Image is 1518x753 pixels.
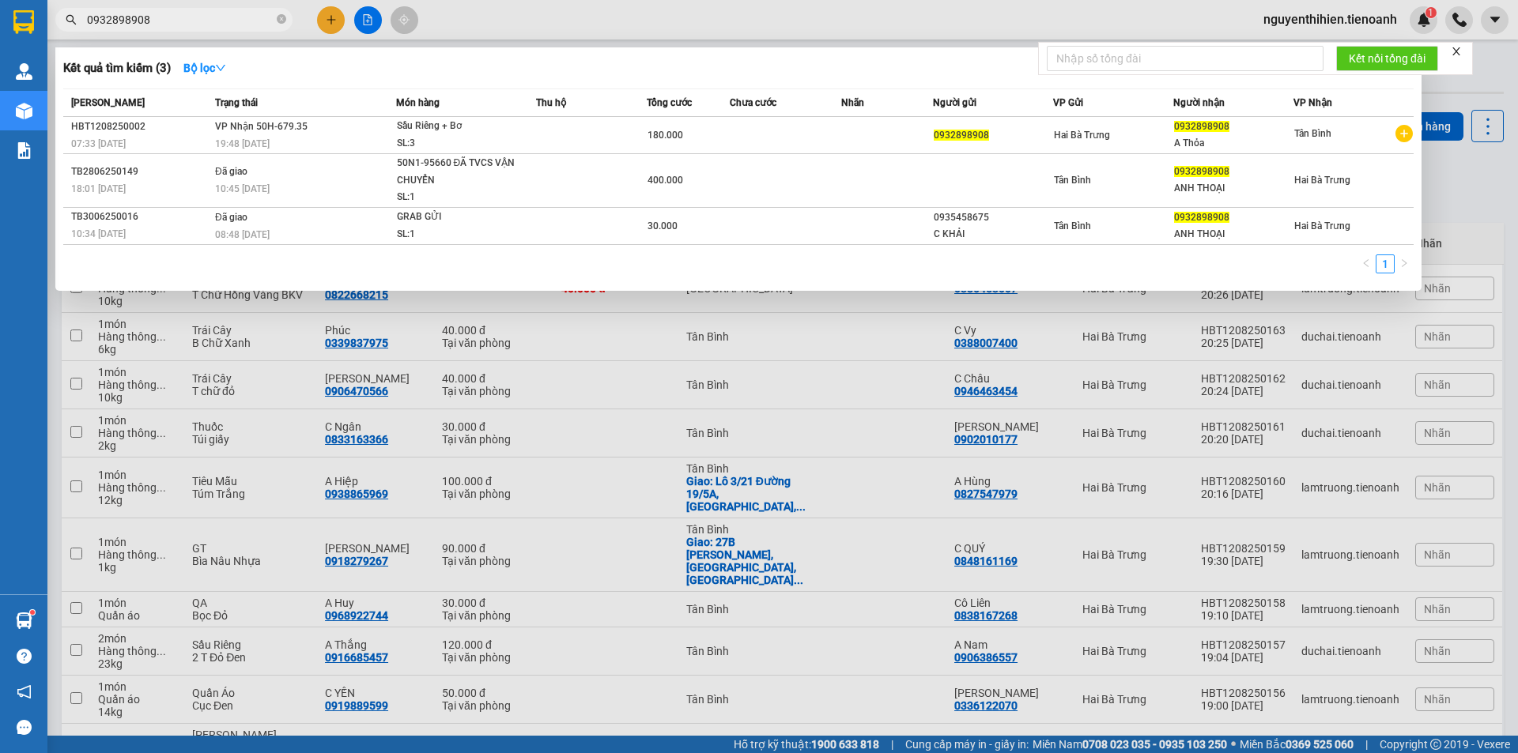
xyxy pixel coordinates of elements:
span: left [1361,258,1371,268]
div: Sầu Riêng + Bơ [397,118,515,135]
span: 0932898908 [1174,121,1229,132]
span: Tân Bình [1054,220,1091,232]
button: right [1395,254,1414,273]
span: 10:45 [DATE] [215,183,270,194]
li: 1 [1376,254,1395,273]
span: 19:48 [DATE] [215,138,270,149]
span: Tân Bình [1294,128,1331,139]
span: Hai Bà Trưng [1294,175,1350,186]
span: 400.000 [648,175,683,186]
span: VP Nhận 50H-679.35 [215,121,308,132]
span: message [17,720,32,735]
span: VP Gửi [1053,97,1083,108]
span: Món hàng [396,97,440,108]
span: Tân Bình [1054,175,1091,186]
button: left [1357,254,1376,273]
span: Chưa cước [730,97,776,108]
span: 08:48 [DATE] [215,229,270,240]
span: VP Nhận [1293,97,1332,108]
img: solution-icon [16,142,32,159]
span: close [1451,46,1462,57]
span: Người nhận [1173,97,1225,108]
div: TB3006250016 [71,209,210,225]
button: Kết nối tổng đài [1336,46,1438,71]
span: question-circle [17,649,32,664]
span: Thu hộ [536,97,566,108]
input: Nhập số tổng đài [1047,46,1324,71]
img: warehouse-icon [16,103,32,119]
span: Hai Bà Trưng [1294,220,1350,232]
span: 0932898908 [1174,212,1229,223]
div: SL: 1 [397,189,515,206]
h3: Kết quả tìm kiếm ( 3 ) [63,60,171,77]
a: 1 [1376,255,1394,273]
strong: Bộ lọc [183,62,226,74]
span: close-circle [277,13,286,28]
sup: 1 [30,610,35,615]
span: notification [17,684,32,699]
div: ANH THOẠI [1174,226,1293,243]
span: 10:34 [DATE] [71,228,126,239]
span: 30.000 [648,220,678,232]
li: Previous Page [1357,254,1376,273]
input: Tìm tên, số ĐT hoặc mã đơn [87,11,274,28]
button: Bộ lọcdown [171,55,239,81]
span: 0932898908 [934,130,989,141]
img: warehouse-icon [16,612,32,629]
img: warehouse-icon [16,63,32,80]
span: Nhãn [841,97,864,108]
div: GRAB GỬI [397,209,515,226]
span: Tổng cước [647,97,692,108]
span: right [1399,258,1409,268]
span: Hai Bà Trưng [1054,130,1110,141]
span: [PERSON_NAME] [71,97,145,108]
span: 07:33 [DATE] [71,138,126,149]
span: 0932898908 [1174,166,1229,177]
li: Next Page [1395,254,1414,273]
div: C KHẢI [934,226,1052,243]
span: Trạng thái [215,97,258,108]
span: 180.000 [648,130,683,141]
div: SL: 3 [397,135,515,152]
img: logo-vxr [13,10,34,34]
span: search [66,14,77,25]
span: 18:01 [DATE] [71,183,126,194]
div: ANH THOẠI [1174,180,1293,197]
span: down [215,62,226,73]
div: A Thỏa [1174,135,1293,152]
span: Người gửi [933,97,976,108]
span: close-circle [277,14,286,24]
div: 50N1-95660 ĐÃ TVCS VẬN CHUYỂN [397,155,515,189]
span: Đã giao [215,212,247,223]
span: Đã giao [215,166,247,177]
div: TB2806250149 [71,164,210,180]
span: Kết nối tổng đài [1349,50,1425,67]
div: 0935458675 [934,209,1052,226]
div: SL: 1 [397,226,515,243]
div: HBT1208250002 [71,119,210,135]
span: plus-circle [1395,125,1413,142]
